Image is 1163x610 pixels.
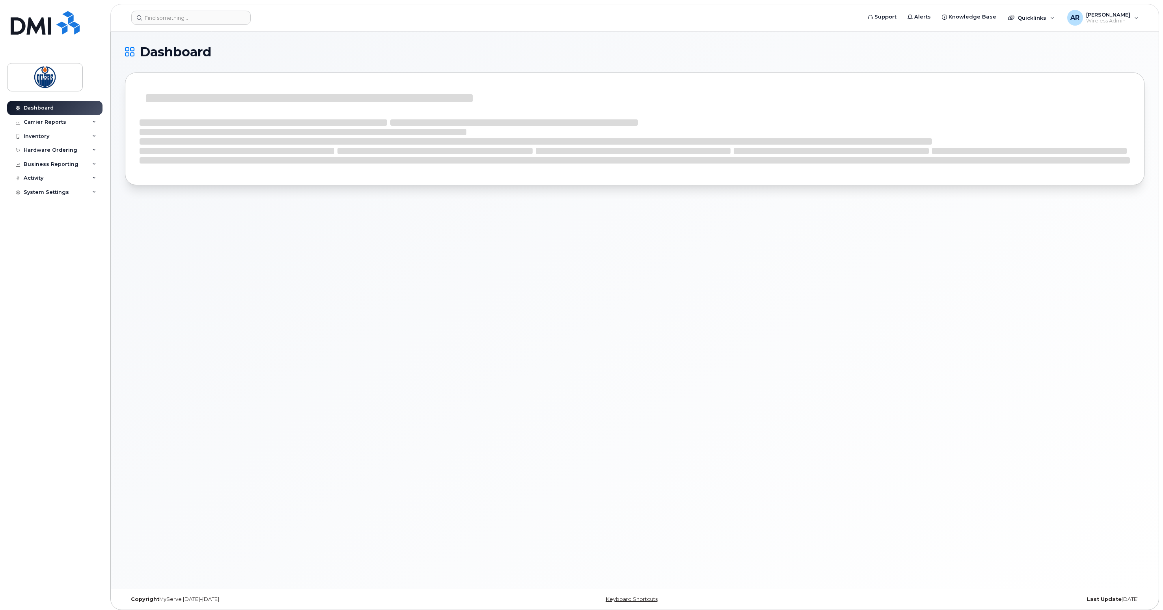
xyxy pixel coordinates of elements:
[131,596,159,602] strong: Copyright
[606,596,658,602] a: Keyboard Shortcuts
[805,596,1144,603] div: [DATE]
[125,596,465,603] div: MyServe [DATE]–[DATE]
[1087,596,1122,602] strong: Last Update
[140,46,211,58] span: Dashboard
